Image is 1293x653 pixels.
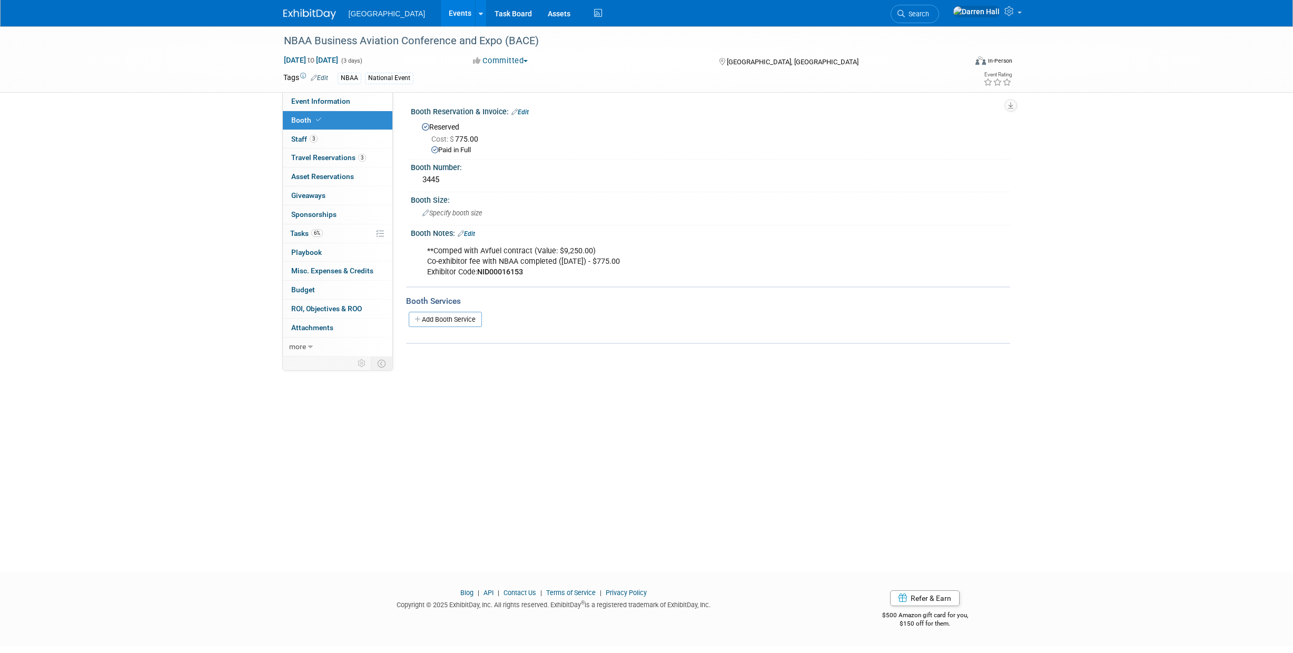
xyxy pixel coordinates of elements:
img: Format-Inperson.png [975,56,986,65]
div: Booth Size: [411,192,1010,205]
a: Misc. Expenses & Credits [283,262,392,280]
sup: ® [581,600,585,606]
a: Staff3 [283,130,392,149]
span: Attachments [291,323,333,332]
a: Booth [283,111,392,130]
span: to [306,56,316,64]
img: ExhibitDay [283,9,336,19]
div: In-Person [988,57,1012,65]
a: Contact Us [504,589,536,597]
span: Search [905,10,929,18]
span: Specify booth size [422,209,482,217]
span: | [495,589,502,597]
div: Booth Reservation & Invoice: [411,104,1010,117]
td: Personalize Event Tab Strip [353,357,371,370]
div: NBAA Business Aviation Conference and Expo (BACE) [280,32,951,51]
span: Playbook [291,248,322,256]
td: Tags [283,72,328,84]
a: Search [891,5,939,23]
i: Booth reservation complete [316,117,321,123]
div: Booth Notes: [411,225,1010,239]
span: [GEOGRAPHIC_DATA] [349,9,426,18]
span: Giveaways [291,191,325,200]
span: Sponsorships [291,210,337,219]
span: Budget [291,285,315,294]
b: NID00016153 [477,268,523,276]
a: Budget [283,281,392,299]
span: 6% [311,229,323,237]
a: Playbook [283,243,392,262]
div: NBAA [338,73,361,84]
a: Edit [511,108,529,116]
div: **Comped with Avfuel contract (Value: $9,250.00) Co-exhibitor fee with NBAA completed ([DATE]) - ... [420,241,894,283]
button: Committed [469,55,532,66]
div: Booth Number: [411,160,1010,173]
div: $500 Amazon gift card for you, [840,604,1010,628]
span: Event Information [291,97,350,105]
a: Privacy Policy [606,589,647,597]
img: Darren Hall [953,6,1000,17]
a: Blog [460,589,473,597]
span: Tasks [290,229,323,238]
div: Reserved [419,119,1002,155]
a: Terms of Service [546,589,596,597]
a: Giveaways [283,186,392,205]
span: Misc. Expenses & Credits [291,266,373,275]
span: [GEOGRAPHIC_DATA], [GEOGRAPHIC_DATA] [727,58,858,66]
a: Travel Reservations3 [283,149,392,167]
div: Booth Services [406,295,1010,307]
a: Refer & Earn [890,590,960,606]
a: Asset Reservations [283,167,392,186]
span: 775.00 [431,135,482,143]
span: Travel Reservations [291,153,366,162]
div: Event Rating [983,72,1012,77]
a: Edit [311,74,328,82]
span: more [289,342,306,351]
td: Toggle Event Tabs [371,357,392,370]
span: Cost: $ [431,135,455,143]
a: ROI, Objectives & ROO [283,300,392,318]
a: Add Booth Service [409,312,482,327]
a: Sponsorships [283,205,392,224]
span: | [475,589,482,597]
div: Event Format [904,55,1013,71]
div: Paid in Full [431,145,1002,155]
span: Staff [291,135,318,143]
div: Copyright © 2025 ExhibitDay, Inc. All rights reserved. ExhibitDay is a registered trademark of Ex... [283,598,825,610]
span: (3 days) [340,57,362,64]
span: ROI, Objectives & ROO [291,304,362,313]
a: API [483,589,493,597]
span: | [597,589,604,597]
span: 3 [310,135,318,143]
a: more [283,338,392,356]
a: Event Information [283,92,392,111]
span: Booth [291,116,323,124]
span: | [538,589,545,597]
div: $150 off for them. [840,619,1010,628]
span: 3 [358,154,366,162]
a: Edit [458,230,475,238]
span: Asset Reservations [291,172,354,181]
a: Tasks6% [283,224,392,243]
a: Attachments [283,319,392,337]
div: 3445 [419,172,1002,188]
div: National Event [365,73,413,84]
span: [DATE] [DATE] [283,55,339,65]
